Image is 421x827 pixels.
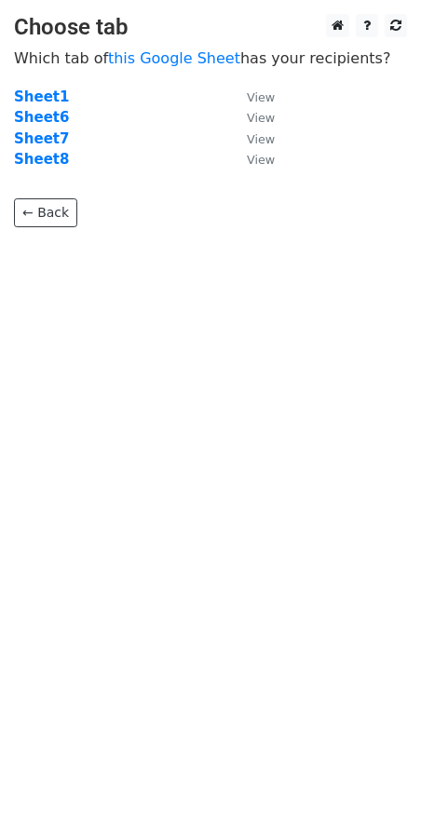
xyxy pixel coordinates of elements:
[14,48,407,68] p: Which tab of has your recipients?
[228,88,275,105] a: View
[228,130,275,147] a: View
[14,198,77,227] a: ← Back
[228,109,275,126] a: View
[108,49,240,67] a: this Google Sheet
[247,90,275,104] small: View
[14,14,407,41] h3: Choose tab
[247,132,275,146] small: View
[14,88,69,105] a: Sheet1
[14,130,69,147] a: Sheet7
[14,151,69,168] a: Sheet8
[247,111,275,125] small: View
[228,151,275,168] a: View
[14,109,69,126] a: Sheet6
[247,153,275,167] small: View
